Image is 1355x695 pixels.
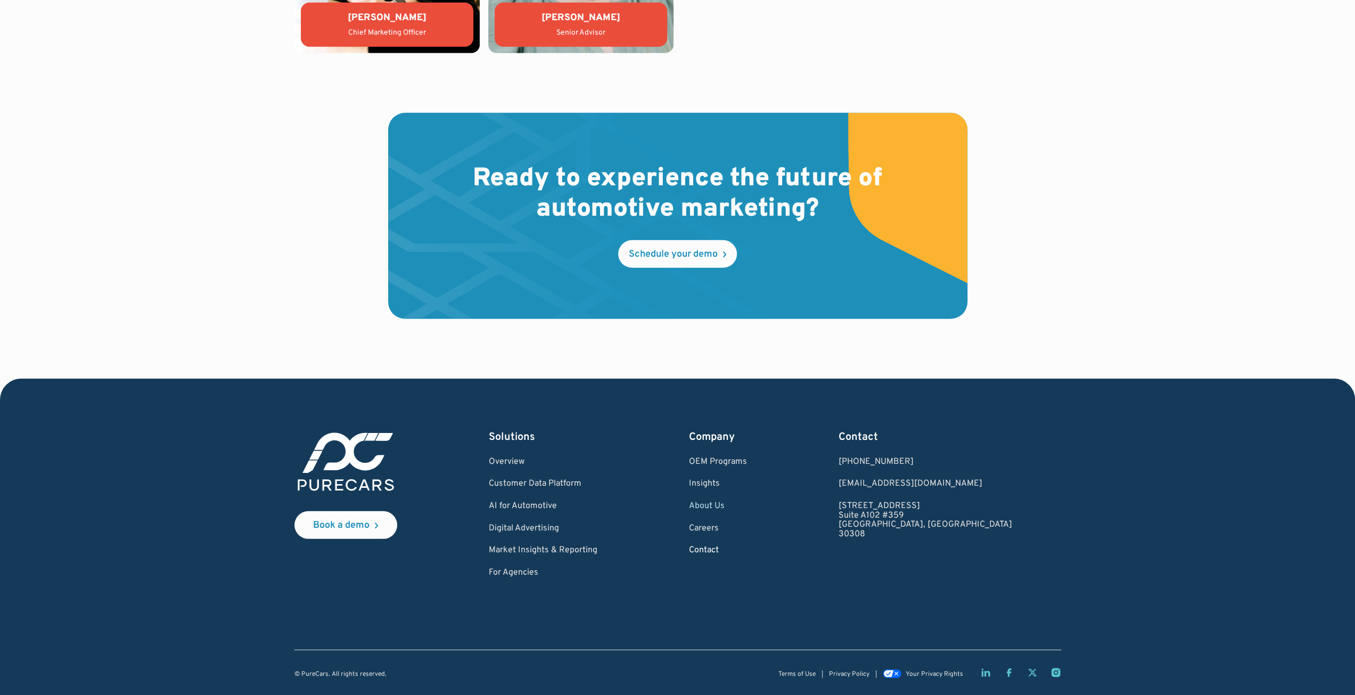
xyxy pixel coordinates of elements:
div: [PERSON_NAME] [503,11,659,24]
img: purecars logo [294,430,397,494]
div: © PureCars. All rights reserved. [294,671,387,678]
a: Facebook page [1004,667,1014,678]
div: Chief Marketing Officer [309,28,465,38]
a: LinkedIn page [980,667,991,678]
a: Market Insights & Reporting [489,546,597,555]
div: Solutions [489,430,597,445]
a: Email us [839,479,1012,489]
a: About Us [689,502,747,511]
div: [PERSON_NAME] [309,11,465,24]
h2: Ready to experience the future of automotive marketing? [456,164,899,225]
a: AI for Automotive [489,502,597,511]
a: Contact [689,546,747,555]
a: Careers [689,524,747,534]
a: Your Privacy Rights [883,671,963,678]
a: Schedule your demo [618,240,737,268]
div: Your Privacy Rights [906,671,963,678]
a: For Agencies [489,568,597,578]
a: Overview [489,457,597,467]
div: [PHONE_NUMBER] [839,457,1012,467]
a: [STREET_ADDRESS]Suite A102 #359[GEOGRAPHIC_DATA], [GEOGRAPHIC_DATA]30308 [839,502,1012,539]
a: Twitter X page [1027,667,1038,678]
div: Contact [839,430,1012,445]
a: Customer Data Platform [489,479,597,489]
div: Company [689,430,747,445]
div: Schedule your demo [629,250,718,259]
a: Book a demo [294,511,397,539]
a: Digital Advertising [489,524,597,534]
div: Senior Advisor [503,28,659,38]
a: OEM Programs [689,457,747,467]
a: Insights [689,479,747,489]
a: Privacy Policy [829,671,869,678]
a: Instagram page [1050,667,1061,678]
div: Book a demo [313,521,369,530]
a: Terms of Use [778,671,816,678]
